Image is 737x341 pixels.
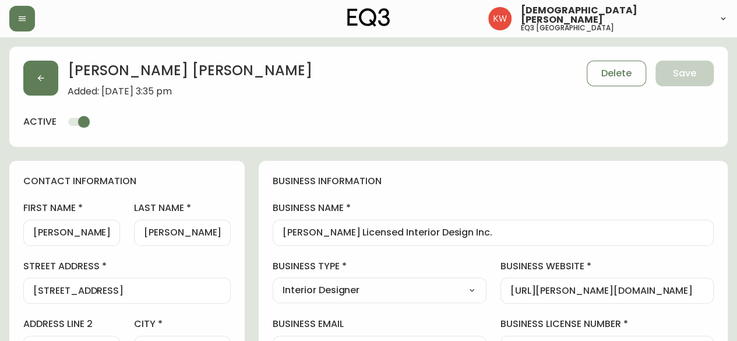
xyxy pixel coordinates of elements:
[273,175,714,188] h4: business information
[134,202,231,215] label: last name
[23,318,120,331] label: address line 2
[587,61,646,86] button: Delete
[23,260,231,273] label: street address
[521,24,614,31] h5: eq3 [GEOGRAPHIC_DATA]
[68,61,312,86] h2: [PERSON_NAME] [PERSON_NAME]
[521,6,709,24] span: [DEMOGRAPHIC_DATA][PERSON_NAME]
[500,318,714,331] label: business license number
[68,86,312,97] span: Added: [DATE] 3:35 pm
[273,202,714,215] label: business name
[510,285,704,296] input: https://www.designshop.com
[347,8,390,27] img: logo
[23,202,120,215] label: first name
[23,175,231,188] h4: contact information
[500,260,714,273] label: business website
[273,318,486,331] label: business email
[134,318,231,331] label: city
[601,67,632,80] span: Delete
[23,115,57,128] h4: active
[273,260,486,273] label: business type
[488,7,512,30] img: f33162b67396b0982c40ce2a87247151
